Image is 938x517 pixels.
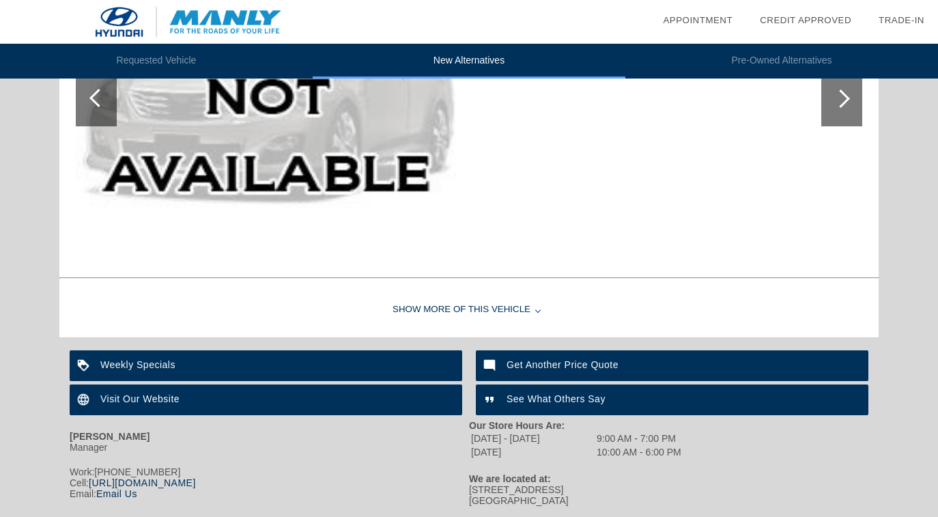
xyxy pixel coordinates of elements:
div: Cell: [70,477,469,488]
a: [URL][DOMAIN_NAME] [89,477,196,488]
div: [STREET_ADDRESS] [GEOGRAPHIC_DATA] [469,484,868,506]
strong: Our Store Hours Are: [469,420,565,431]
li: Pre-Owned Alternatives [625,44,938,79]
a: Email Us [96,488,137,499]
a: Appointment [663,15,733,25]
div: Work: [70,466,469,477]
a: Trade-In [879,15,924,25]
strong: [PERSON_NAME] [70,431,150,442]
a: Weekly Specials [70,350,462,381]
a: Credit Approved [760,15,851,25]
img: ic_mode_comment_white_24dp_2x.png [476,350,507,381]
img: ic_format_quote_white_24dp_2x.png [476,385,507,415]
strong: We are located at: [469,473,551,484]
a: Visit Our Website [70,385,462,415]
td: [DATE] - [DATE] [470,432,595,445]
div: Email: [70,488,469,499]
a: See What Others Say [476,385,868,415]
div: Show More of this Vehicle [59,283,879,337]
td: 10:00 AM - 6:00 PM [596,446,682,458]
span: [PHONE_NUMBER] [94,466,180,477]
td: [DATE] [470,446,595,458]
img: ic_loyalty_white_24dp_2x.png [70,350,100,381]
li: New Alternatives [313,44,625,79]
div: Manager [70,442,469,453]
a: Get Another Price Quote [476,350,868,381]
img: ic_language_white_24dp_2x.png [70,385,100,415]
td: 9:00 AM - 7:00 PM [596,432,682,445]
